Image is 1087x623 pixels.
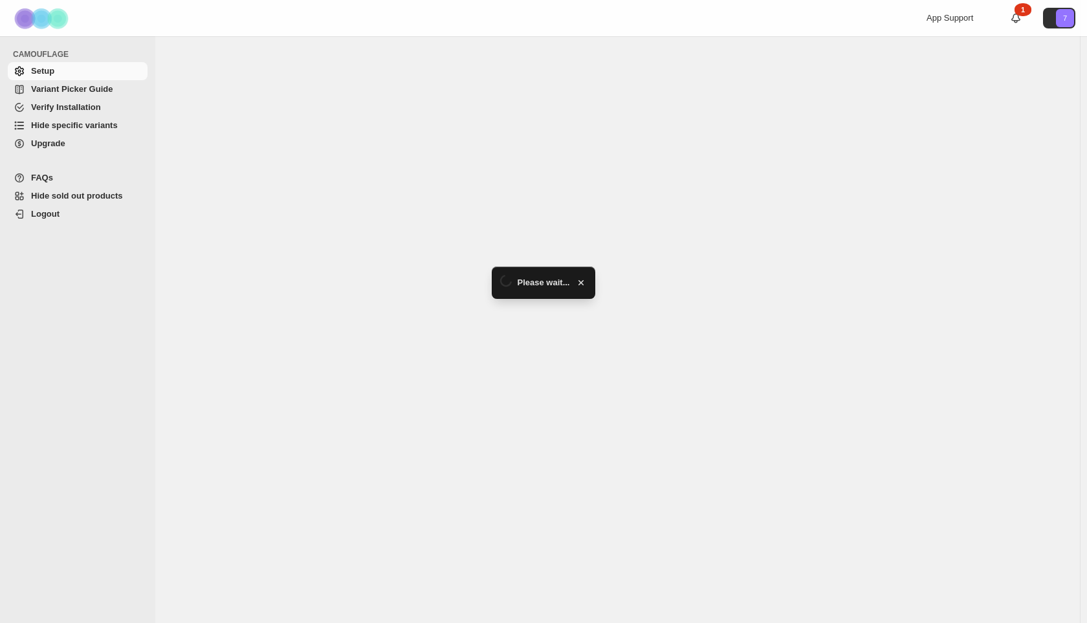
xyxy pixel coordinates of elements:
[1015,3,1031,16] div: 1
[31,84,113,94] span: Variant Picker Guide
[518,276,570,289] span: Please wait...
[31,209,60,219] span: Logout
[8,116,148,135] a: Hide specific variants
[13,49,149,60] span: CAMOUFLAGE
[31,191,123,201] span: Hide sold out products
[31,138,65,148] span: Upgrade
[927,13,973,23] span: App Support
[10,1,75,36] img: Camouflage
[31,102,101,112] span: Verify Installation
[31,120,118,130] span: Hide specific variants
[1009,12,1022,25] a: 1
[1043,8,1075,28] button: Avatar with initials 7
[1063,14,1067,22] text: 7
[8,62,148,80] a: Setup
[8,187,148,205] a: Hide sold out products
[8,80,148,98] a: Variant Picker Guide
[8,98,148,116] a: Verify Installation
[1056,9,1074,27] span: Avatar with initials 7
[31,66,54,76] span: Setup
[31,173,53,182] span: FAQs
[8,205,148,223] a: Logout
[8,169,148,187] a: FAQs
[8,135,148,153] a: Upgrade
